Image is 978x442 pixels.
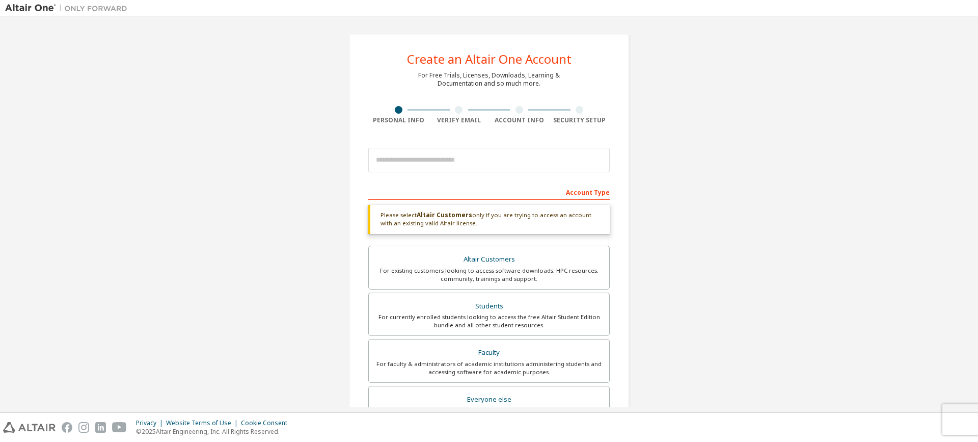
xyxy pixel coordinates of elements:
div: For individuals, businesses and everyone else looking to try Altair software and explore our prod... [375,407,603,423]
div: Privacy [136,419,166,427]
div: Verify Email [429,116,490,124]
div: Please select only if you are trying to access an account with an existing valid Altair license. [368,205,610,234]
div: For currently enrolled students looking to access the free Altair Student Edition bundle and all ... [375,313,603,329]
img: linkedin.svg [95,422,106,433]
div: Create an Altair One Account [407,53,572,65]
div: Cookie Consent [241,419,293,427]
div: Website Terms of Use [166,419,241,427]
div: Personal Info [368,116,429,124]
div: Security Setup [550,116,610,124]
div: Account Type [368,184,610,200]
div: For Free Trials, Licenses, Downloads, Learning & Documentation and so much more. [418,71,560,88]
b: Altair Customers [417,211,472,219]
img: facebook.svg [62,422,72,433]
img: Altair One [5,3,132,13]
img: altair_logo.svg [3,422,56,433]
div: Altair Customers [375,252,603,267]
div: For faculty & administrators of academic institutions administering students and accessing softwa... [375,360,603,376]
div: Faculty [375,346,603,360]
img: youtube.svg [112,422,127,433]
div: For existing customers looking to access software downloads, HPC resources, community, trainings ... [375,267,603,283]
div: Account Info [489,116,550,124]
img: instagram.svg [78,422,89,433]
div: Everyone else [375,393,603,407]
div: Students [375,299,603,314]
p: © 2025 Altair Engineering, Inc. All Rights Reserved. [136,427,293,436]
